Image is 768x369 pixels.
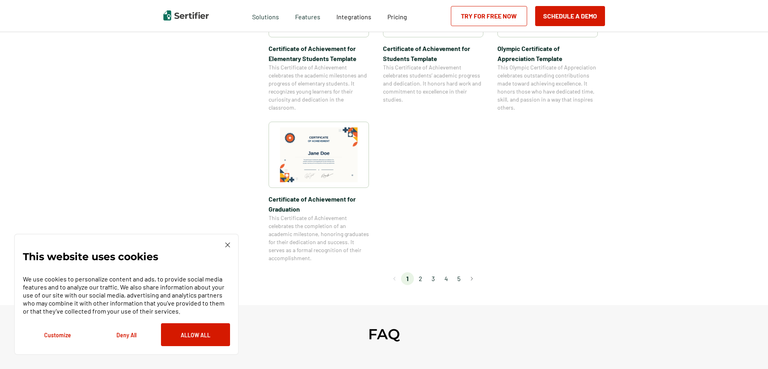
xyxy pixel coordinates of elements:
[368,325,400,343] h2: FAQ
[535,6,605,26] button: Schedule a Demo
[387,11,407,21] a: Pricing
[728,330,768,369] iframe: Chat Widget
[23,275,230,315] p: We use cookies to personalize content and ads, to provide social media features and to analyze ou...
[295,11,320,21] span: Features
[269,214,369,262] span: This Certificate of Achievement celebrates the completion of an academic milestone, honoring grad...
[163,10,209,20] img: Sertifier | Digital Credentialing Platform
[465,272,478,285] button: Go to next page
[497,43,598,63] span: Olympic Certificate of Appreciation​ Template
[440,272,452,285] li: page 4
[383,63,483,104] span: This Certificate of Achievement celebrates students’ academic progress and dedication. It honors ...
[336,11,371,21] a: Integrations
[336,13,371,20] span: Integrations
[252,11,279,21] span: Solutions
[92,323,161,346] button: Deny All
[452,272,465,285] li: page 5
[497,63,598,112] span: This Olympic Certificate of Appreciation celebrates outstanding contributions made toward achievi...
[451,6,527,26] a: Try for Free Now
[388,272,401,285] button: Go to previous page
[427,272,440,285] li: page 3
[387,13,407,20] span: Pricing
[414,272,427,285] li: page 2
[23,253,158,261] p: This website uses cookies
[383,43,483,63] span: Certificate of Achievement for Students Template
[401,272,414,285] li: page 1
[269,122,369,262] a: Certificate of Achievement for GraduationCertificate of Achievement for GraduationThis Certificat...
[280,127,358,182] img: Certificate of Achievement for Graduation
[269,43,369,63] span: Certificate of Achievement for Elementary Students Template
[269,63,369,112] span: This Certificate of Achievement celebrates the academic milestones and progress of elementary stu...
[225,243,230,247] img: Cookie Popup Close
[161,323,230,346] button: Allow All
[269,194,369,214] span: Certificate of Achievement for Graduation
[23,323,92,346] button: Customize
